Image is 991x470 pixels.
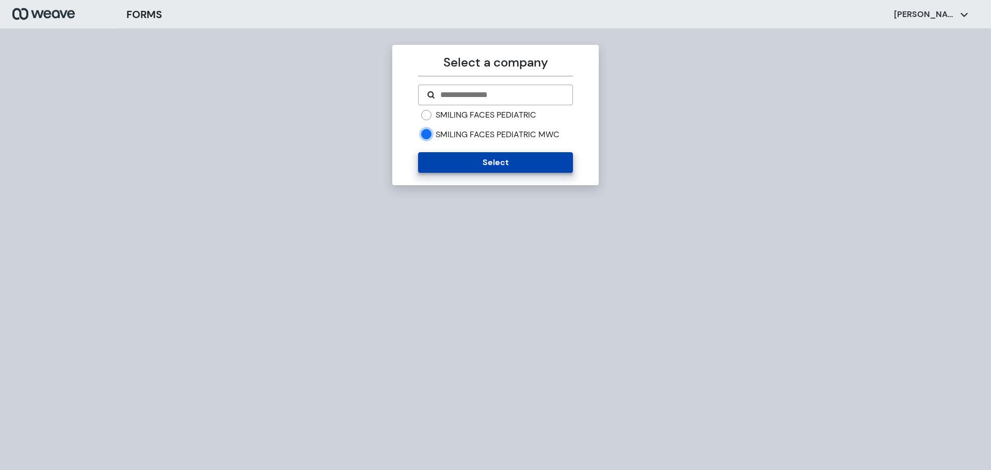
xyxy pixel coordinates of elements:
input: Search [439,89,564,101]
button: Select [418,152,572,173]
p: Select a company [418,53,572,72]
p: [PERSON_NAME] [894,9,956,20]
label: SMILING FACES PEDIATRIC MWC [436,129,560,140]
label: SMILING FACES PEDIATRIC [436,109,536,121]
h3: FORMS [126,7,162,22]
